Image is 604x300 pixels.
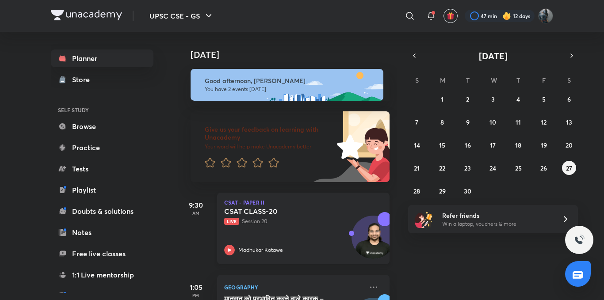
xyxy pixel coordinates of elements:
[410,184,424,198] button: September 28, 2025
[224,282,363,292] p: Geography
[537,115,551,129] button: September 12, 2025
[51,10,122,20] img: Company Logo
[486,92,500,106] button: September 3, 2025
[489,164,496,172] abbr: September 24, 2025
[502,11,511,20] img: streak
[307,111,390,182] img: feedback_image
[51,202,153,220] a: Doubts & solutions
[51,266,153,284] a: 1:1 Live mentorship
[491,76,497,84] abbr: Wednesday
[511,115,525,129] button: September 11, 2025
[574,235,585,245] img: ttu
[511,161,525,175] button: September 25, 2025
[538,8,553,23] img: Komal
[435,92,449,106] button: September 1, 2025
[541,118,547,126] abbr: September 12, 2025
[51,245,153,262] a: Free live classes
[410,115,424,129] button: September 7, 2025
[440,76,445,84] abbr: Monday
[490,141,496,149] abbr: September 17, 2025
[51,139,153,156] a: Practice
[224,217,363,225] p: Session 20
[566,118,572,126] abbr: September 13, 2025
[205,77,375,85] h6: Good afternoon, [PERSON_NAME]
[435,115,449,129] button: September 8, 2025
[178,292,214,298] p: PM
[489,118,496,126] abbr: September 10, 2025
[464,164,471,172] abbr: September 23, 2025
[51,10,122,23] a: Company Logo
[562,92,576,106] button: September 6, 2025
[486,161,500,175] button: September 24, 2025
[205,143,334,150] p: Your word will help make Unacademy better
[465,141,471,149] abbr: September 16, 2025
[435,138,449,152] button: September 15, 2025
[205,125,334,141] h6: Give us your feedback on learning with Unacademy
[562,138,576,152] button: September 20, 2025
[224,218,239,225] span: Live
[144,7,219,25] button: UPSC CSE - GS
[224,200,382,205] p: CSAT - Paper II
[447,12,455,20] img: avatar
[540,164,547,172] abbr: September 26, 2025
[461,161,475,175] button: September 23, 2025
[537,161,551,175] button: September 26, 2025
[178,210,214,216] p: AM
[441,95,443,103] abbr: September 1, 2025
[461,184,475,198] button: September 30, 2025
[414,141,420,149] abbr: September 14, 2025
[352,220,394,263] img: Avatar
[415,118,418,126] abbr: September 7, 2025
[440,118,444,126] abbr: September 8, 2025
[466,76,470,84] abbr: Tuesday
[464,187,471,195] abbr: September 30, 2025
[516,95,520,103] abbr: September 4, 2025
[511,92,525,106] button: September 4, 2025
[435,161,449,175] button: September 22, 2025
[566,141,573,149] abbr: September 20, 2025
[486,138,500,152] button: September 17, 2025
[542,95,546,103] abbr: September 5, 2025
[413,187,420,195] abbr: September 28, 2025
[51,160,153,178] a: Tests
[442,220,551,228] p: Win a laptop, vouchers & more
[461,115,475,129] button: September 9, 2025
[562,161,576,175] button: September 27, 2025
[516,118,521,126] abbr: September 11, 2025
[191,69,383,101] img: afternoon
[191,49,398,60] h4: [DATE]
[516,76,520,84] abbr: Thursday
[439,164,445,172] abbr: September 22, 2025
[461,138,475,152] button: September 16, 2025
[421,49,566,62] button: [DATE]
[178,200,214,210] h5: 9:30
[410,138,424,152] button: September 14, 2025
[566,164,572,172] abbr: September 27, 2025
[224,207,334,216] h5: CSAT CLASS-20
[537,138,551,152] button: September 19, 2025
[414,164,420,172] abbr: September 21, 2025
[72,74,95,85] div: Store
[51,103,153,118] h6: SELF STUDY
[567,95,571,103] abbr: September 6, 2025
[51,71,153,88] a: Store
[567,76,571,84] abbr: Saturday
[537,92,551,106] button: September 5, 2025
[51,49,153,67] a: Planner
[443,9,458,23] button: avatar
[461,92,475,106] button: September 2, 2025
[542,76,546,84] abbr: Friday
[439,141,445,149] abbr: September 15, 2025
[51,181,153,199] a: Playlist
[415,210,433,228] img: referral
[238,246,283,254] p: Madhukar Kotawe
[415,76,419,84] abbr: Sunday
[511,138,525,152] button: September 18, 2025
[466,95,469,103] abbr: September 2, 2025
[51,224,153,241] a: Notes
[466,118,470,126] abbr: September 9, 2025
[178,282,214,292] h5: 1:05
[410,161,424,175] button: September 21, 2025
[562,115,576,129] button: September 13, 2025
[515,141,521,149] abbr: September 18, 2025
